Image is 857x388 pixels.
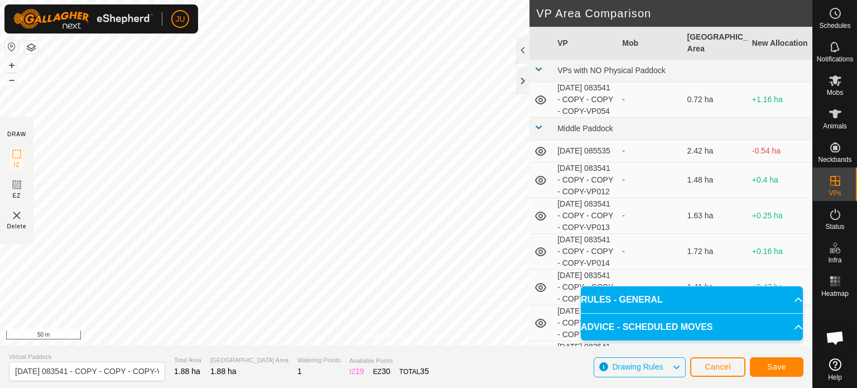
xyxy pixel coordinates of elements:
[612,362,663,371] span: Drawing Rules
[750,357,803,377] button: Save
[748,234,812,270] td: +0.16 ha
[349,356,428,366] span: Available Points
[767,362,786,371] span: Save
[748,162,812,198] td: +0.4 ha
[210,356,288,365] span: [GEOGRAPHIC_DATA] Area
[825,223,844,230] span: Status
[553,234,618,270] td: [DATE] 083541 - COPY - COPY - COPY-VP014
[618,27,682,60] th: Mob
[829,190,841,197] span: VPs
[7,222,27,231] span: Delete
[210,367,237,376] span: 1.88 ha
[622,210,678,222] div: -
[553,82,618,118] td: [DATE] 083541 - COPY - COPY - COPY-VP054
[297,367,302,376] span: 1
[553,140,618,162] td: [DATE] 085535
[823,123,847,130] span: Animals
[748,270,812,305] td: +0.47 ha
[683,198,748,234] td: 1.63 ha
[622,281,678,293] div: -
[553,198,618,234] td: [DATE] 083541 - COPY - COPY - COPY-VP013
[349,366,364,377] div: IZ
[748,82,812,118] td: +1.16 ha
[683,162,748,198] td: 1.48 ha
[355,367,364,376] span: 19
[819,321,852,355] div: Open chat
[297,356,340,365] span: Watering Points
[553,341,618,377] td: [DATE] 083541 - COPY - COPY - COPY-VP017
[622,94,678,106] div: -
[748,140,812,162] td: -0.54 ha
[827,89,843,96] span: Mobs
[683,82,748,118] td: 0.72 ha
[10,209,23,222] img: VP
[622,174,678,186] div: -
[622,145,678,157] div: -
[819,22,850,29] span: Schedules
[7,130,26,138] div: DRAW
[175,13,185,25] span: JU
[553,162,618,198] td: [DATE] 083541 - COPY - COPY - COPY-VP012
[174,356,201,365] span: Total Area
[705,362,731,371] span: Cancel
[557,66,666,75] span: VPs with NO Physical Paddock
[581,314,803,341] p-accordion-header: ADVICE - SCHEDULED MOVES
[683,27,748,60] th: [GEOGRAPHIC_DATA] Area
[683,140,748,162] td: 2.42 ha
[683,234,748,270] td: 1.72 ha
[13,191,21,200] span: EZ
[553,27,618,60] th: VP
[813,354,857,385] a: Help
[9,352,165,362] span: Virtual Paddock
[581,320,712,334] span: ADVICE - SCHEDULED MOVES
[5,59,18,72] button: +
[25,41,38,54] button: Map Layers
[14,161,20,169] span: IZ
[362,331,404,341] a: Privacy Policy
[690,357,745,377] button: Cancel
[828,374,842,381] span: Help
[818,156,851,163] span: Neckbands
[581,293,663,306] span: RULES - GENERAL
[536,7,812,20] h2: VP Area Comparison
[399,366,429,377] div: TOTAL
[748,198,812,234] td: +0.25 ha
[553,270,618,305] td: [DATE] 083541 - COPY - COPY - COPY-VP015
[683,270,748,305] td: 1.41 ha
[373,366,391,377] div: EZ
[5,73,18,87] button: –
[417,331,450,341] a: Contact Us
[748,27,812,60] th: New Allocation
[828,257,841,264] span: Infra
[622,246,678,257] div: -
[557,124,613,133] span: Middle Paddock
[5,40,18,54] button: Reset Map
[553,305,618,341] td: [DATE] 083541 - COPY - COPY - COPY-VP016
[174,367,200,376] span: 1.88 ha
[581,286,803,313] p-accordion-header: RULES - GENERAL
[13,9,153,29] img: Gallagher Logo
[821,290,849,297] span: Heatmap
[817,56,853,63] span: Notifications
[420,367,429,376] span: 35
[382,367,391,376] span: 30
